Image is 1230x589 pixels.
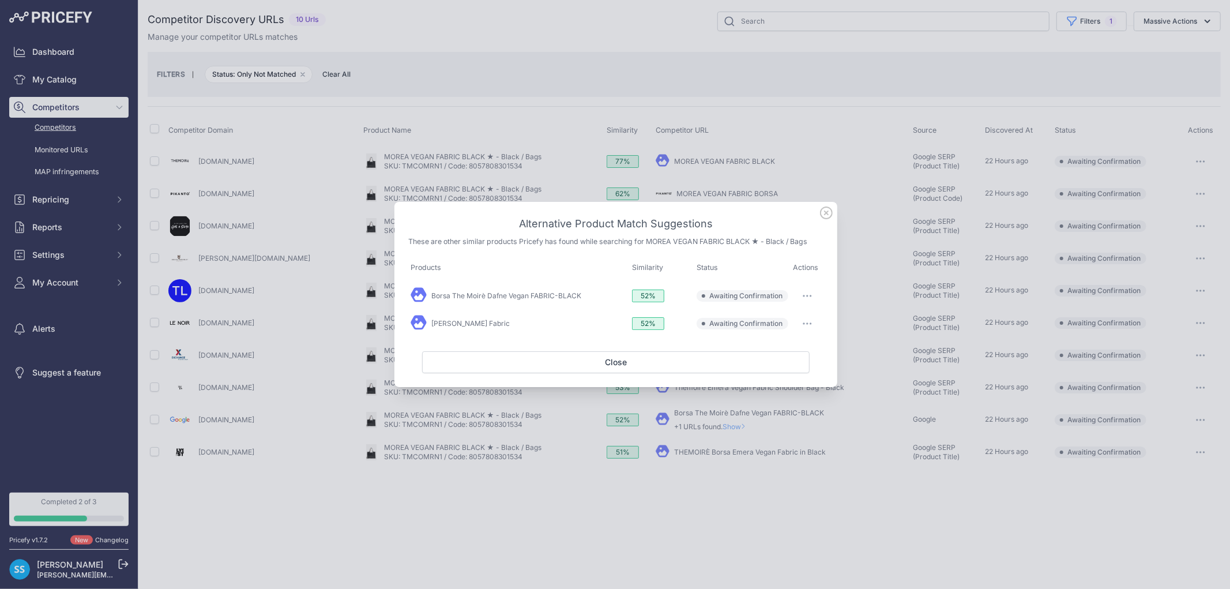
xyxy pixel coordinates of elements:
[697,263,718,272] span: Status
[709,319,783,328] span: Awaiting Confirmation
[632,263,663,272] span: Similarity
[632,317,664,330] span: 52%
[422,351,810,373] button: Close
[709,291,783,301] span: Awaiting Confirmation
[793,263,818,272] span: Actions
[408,216,823,232] h3: Alternative Product Match Suggestions
[408,237,823,247] p: These are other similar products Pricefy has found while searching for MOREA VEGAN FABRIC BLACK ★...
[431,319,510,328] a: [PERSON_NAME] Fabric
[431,291,581,300] a: Borsa The Moirè Dafne Vegan FABRIC-BLACK
[411,263,441,272] span: Products
[632,290,664,302] span: 52%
